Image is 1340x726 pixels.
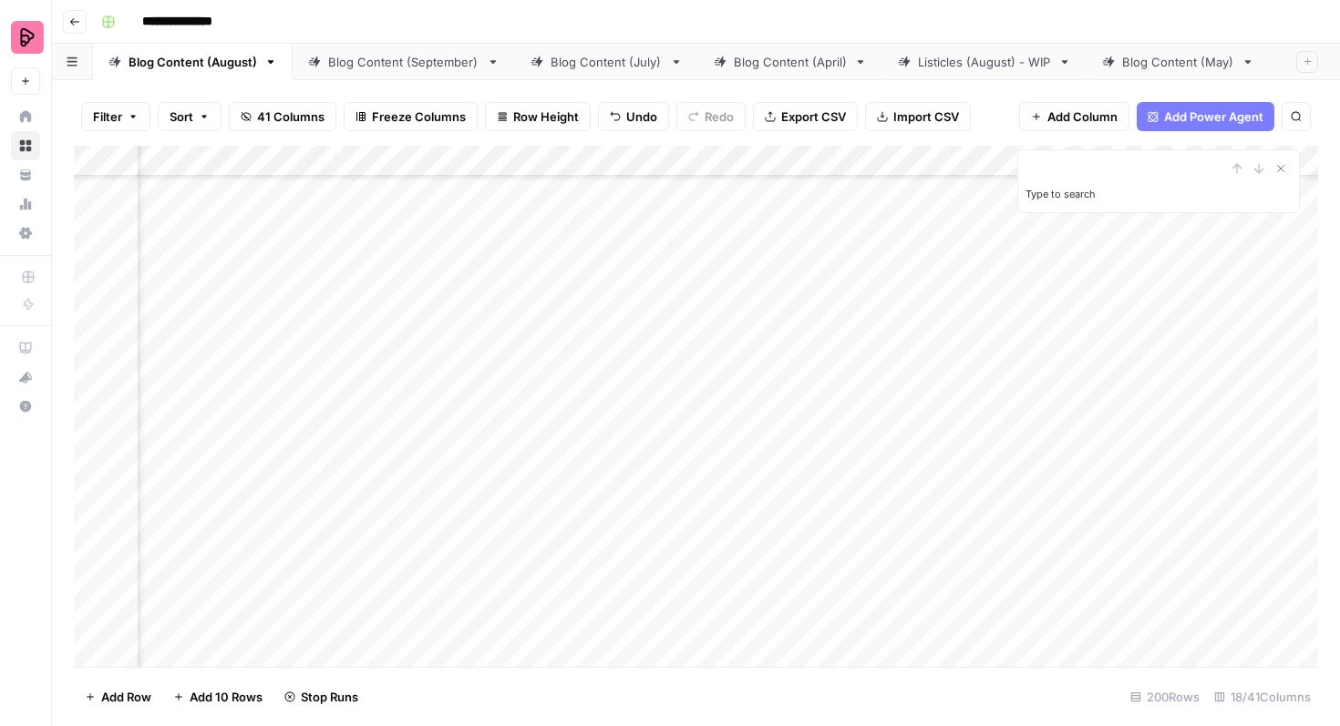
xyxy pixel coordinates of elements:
a: Browse [11,131,40,160]
span: Freeze Columns [372,107,466,126]
a: Blog Content (September) [293,44,515,80]
a: Settings [11,219,40,248]
div: Listicles (August) - WIP [918,53,1051,71]
span: Stop Runs [301,688,358,706]
button: Import CSV [865,102,971,131]
a: Blog Content (April) [698,44,882,80]
span: Add 10 Rows [190,688,263,706]
button: Export CSV [753,102,858,131]
button: Stop Runs [273,682,369,711]
span: Row Height [513,107,579,126]
div: 200 Rows [1123,682,1207,711]
a: Blog Content (July) [515,44,698,80]
button: Close Search [1270,158,1292,179]
div: Blog Content (August) [129,53,257,71]
a: Listicles (August) - WIP [882,44,1087,80]
button: Sort [158,102,222,131]
button: Add 10 Rows [162,682,273,711]
a: Usage [11,189,40,219]
button: What's new? [11,363,40,392]
button: Undo [598,102,669,131]
div: Blog Content (April) [734,53,847,71]
button: Help + Support [11,392,40,421]
div: Blog Content (July) [551,53,663,71]
button: Add Power Agent [1137,102,1274,131]
button: Filter [81,102,150,131]
div: 18/41 Columns [1207,682,1318,711]
a: Home [11,102,40,131]
label: Type to search [1026,188,1096,200]
span: Add Row [101,688,151,706]
span: Undo [626,107,657,126]
button: Freeze Columns [344,102,478,131]
a: Blog Content (May) [1087,44,1270,80]
span: Redo [705,107,734,126]
span: 41 Columns [257,107,325,126]
span: Filter [93,107,122,126]
button: 41 Columns [229,102,336,131]
button: Add Row [74,682,162,711]
span: Import CSV [893,107,959,126]
span: Add Power Agent [1164,107,1263,126]
span: Add Column [1047,107,1118,126]
a: Your Data [11,160,40,189]
span: Sort [170,107,193,126]
button: Workspace: Preply [11,15,40,60]
span: Export CSV [781,107,846,126]
button: Add Column [1019,102,1129,131]
img: Preply Logo [11,21,44,54]
a: AirOps Academy [11,333,40,363]
button: Redo [676,102,746,131]
div: Blog Content (May) [1122,53,1234,71]
div: What's new? [12,363,39,391]
div: Blog Content (September) [328,53,479,71]
button: Row Height [485,102,591,131]
a: Blog Content (August) [93,44,293,80]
